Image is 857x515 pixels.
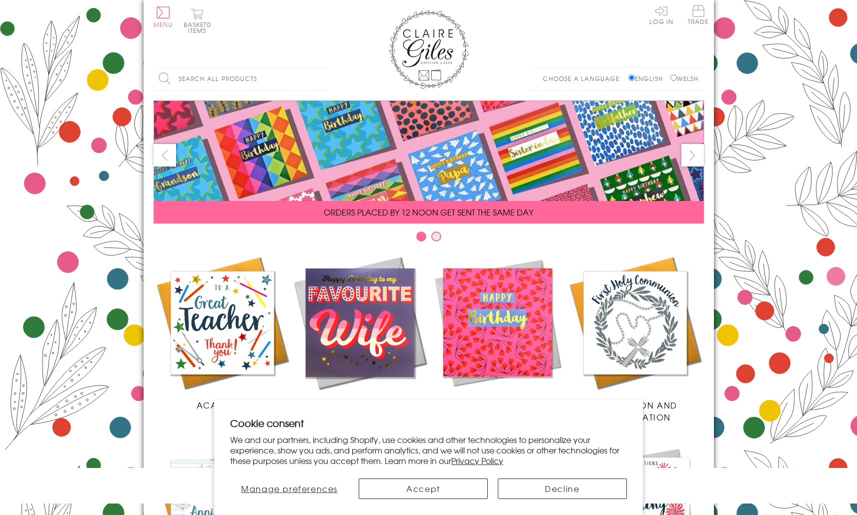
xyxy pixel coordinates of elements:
[230,478,349,499] button: Manage preferences
[416,231,426,241] button: Carousel Page 1 (Current Slide)
[154,231,704,246] div: Carousel Pagination
[184,8,211,33] button: Basket0 items
[628,74,635,81] input: English
[230,434,627,465] p: We and our partners, including Shopify, use cookies and other technologies to personalize your ex...
[429,254,566,411] a: Birthdays
[566,254,704,423] a: Communion and Confirmation
[681,144,704,166] button: next
[154,67,329,90] input: Search all products
[431,231,441,241] button: Carousel Page 2
[154,254,291,411] a: Academic
[543,74,626,83] p: Choose a language:
[197,399,248,411] span: Academic
[592,399,677,423] span: Communion and Confirmation
[389,10,469,89] img: Claire Giles Greetings Cards
[319,67,329,90] input: Search
[327,399,392,411] span: New Releases
[324,206,533,218] span: ORDERS PLACED BY 12 NOON GET SENT THE SAME DAY
[670,74,699,83] label: Welsh
[473,399,521,411] span: Birthdays
[188,20,211,35] span: 0 items
[230,416,627,430] h2: Cookie consent
[241,482,338,494] span: Manage preferences
[498,478,627,499] button: Decline
[649,5,673,24] a: Log In
[154,144,176,166] button: prev
[451,454,503,466] a: Privacy Policy
[688,5,709,26] a: Trade
[154,6,173,27] button: Menu
[670,74,677,81] input: Welsh
[291,254,429,411] a: New Releases
[359,478,488,499] button: Accept
[688,5,709,24] span: Trade
[154,20,173,29] span: Menu
[628,74,668,83] label: English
